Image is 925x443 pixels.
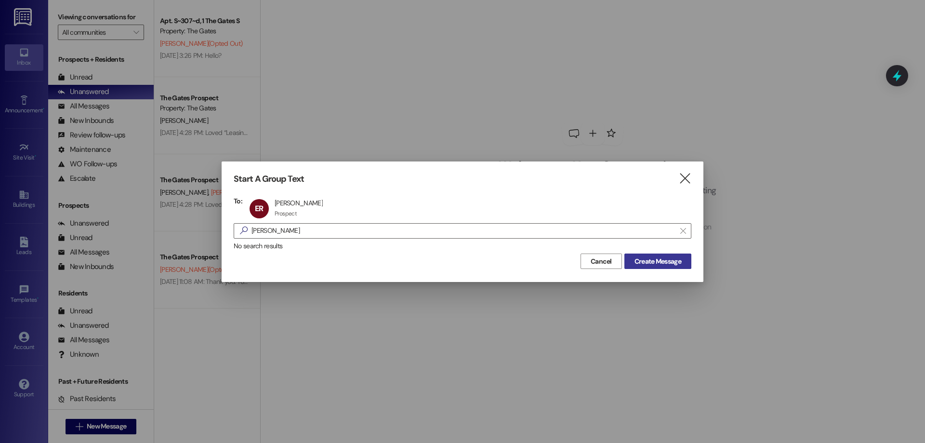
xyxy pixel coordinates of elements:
span: Create Message [634,256,681,267]
button: Create Message [624,254,691,269]
div: No search results [234,241,691,251]
i:  [678,174,691,184]
button: Cancel [581,254,622,269]
span: Cancel [591,256,612,267]
h3: To: [234,197,242,205]
div: Prospect [275,210,297,217]
input: Search for any contact or apartment [251,224,675,238]
button: Clear text [675,224,691,238]
span: ER [255,203,263,214]
div: [PERSON_NAME] [275,199,323,207]
h3: Start A Group Text [234,174,304,185]
i:  [236,226,251,236]
i:  [680,227,686,235]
